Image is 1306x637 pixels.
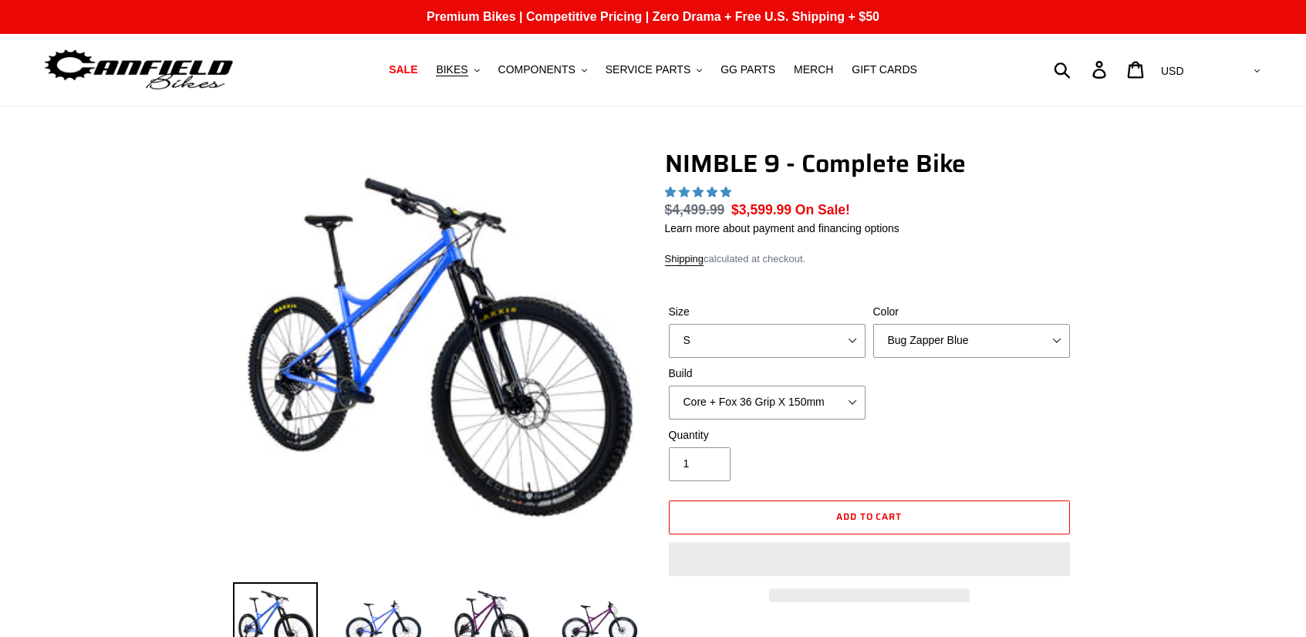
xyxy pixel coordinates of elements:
a: MERCH [786,59,841,80]
a: SALE [381,59,425,80]
span: $3,599.99 [731,202,791,217]
img: Canfield Bikes [42,45,235,94]
input: Search [1062,52,1102,86]
a: Learn more about payment and financing options [665,222,899,234]
button: BIKES [428,59,487,80]
span: COMPONENTS [498,63,575,76]
button: SERVICE PARTS [598,59,710,80]
span: GG PARTS [720,63,775,76]
a: GIFT CARDS [844,59,925,80]
div: calculated at checkout. [665,251,1074,267]
a: Shipping [665,253,704,266]
a: GG PARTS [713,59,783,80]
label: Quantity [669,427,866,443]
label: Size [669,304,866,320]
h1: NIMBLE 9 - Complete Bike [665,149,1074,178]
span: GIFT CARDS [852,63,917,76]
span: On Sale! [795,200,850,220]
label: Build [669,366,866,382]
span: SALE [389,63,417,76]
label: Color [873,304,1070,320]
span: SERVICE PARTS [606,63,690,76]
span: 4.89 stars [665,186,734,198]
button: Add to cart [669,501,1070,534]
span: MERCH [794,63,833,76]
s: $4,499.99 [665,202,725,217]
span: BIKES [436,63,467,76]
span: Add to cart [836,509,903,524]
img: NIMBLE 9 - Complete Bike [236,152,639,554]
button: COMPONENTS [491,59,595,80]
